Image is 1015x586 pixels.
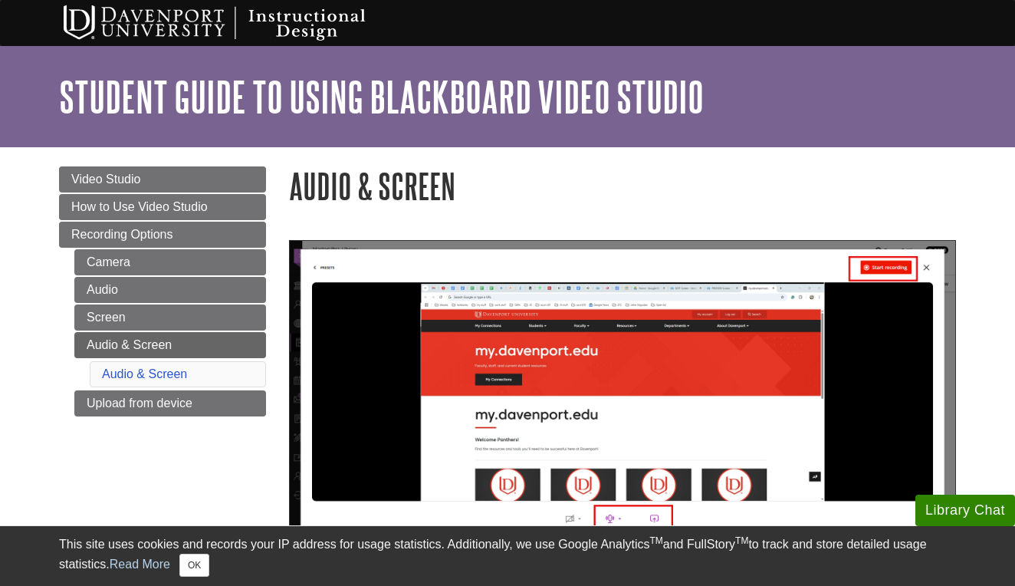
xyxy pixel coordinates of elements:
a: Audio & Screen [102,367,187,380]
img: Davenport University Instructional Design [51,4,419,42]
div: Guide Page Menu [59,166,266,416]
a: Audio & Screen [74,332,266,358]
span: Recording Options [71,228,173,241]
img: audio and screen [289,240,956,558]
a: Upload from device [74,390,266,416]
a: Camera [74,249,266,275]
a: Read More [110,558,170,571]
sup: TM [649,535,662,546]
a: Video Studio [59,166,266,193]
div: This site uses cookies and records your IP address for usage statistics. Additionally, we use Goo... [59,535,956,577]
span: How to Use Video Studio [71,200,208,213]
a: Student Guide to Using Blackboard Video Studio [59,73,704,120]
a: How to Use Video Studio [59,194,266,220]
h1: Audio & Screen [289,166,956,206]
sup: TM [735,535,748,546]
a: Audio [74,277,266,303]
a: Recording Options [59,222,266,248]
span: Video Studio [71,173,140,186]
button: Library Chat [915,495,1015,526]
a: Screen [74,305,266,331]
button: Close [179,554,209,577]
